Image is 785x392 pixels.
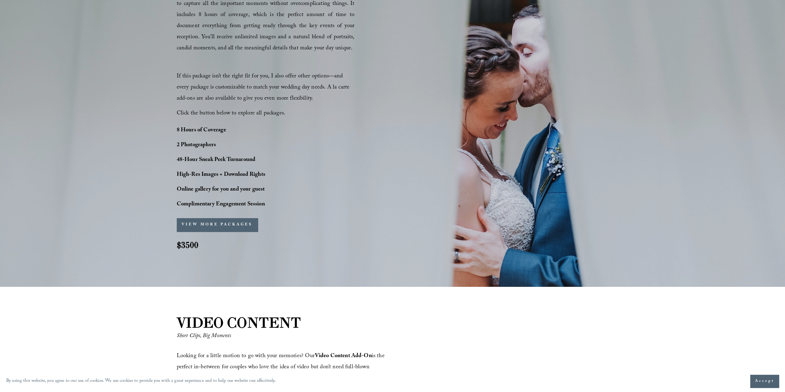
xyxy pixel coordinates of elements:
em: Short Clips, Big Moments [177,332,231,341]
strong: $3500 [177,239,198,250]
strong: Online gallery for you and your guest [177,185,265,195]
strong: Complimentary Engagement Session [177,200,265,209]
span: Click the button below to explore all packages. [177,109,285,118]
button: VIEW MORE PACKAGES [177,218,258,232]
button: Accept [750,375,779,388]
span: Accept [755,378,774,384]
span: If this package isn’t the right fit for you, I also offer other options—and every package is cust... [177,72,351,104]
strong: VIDEO CONTENT [177,314,301,331]
strong: 8 Hours of Coverage [177,126,226,135]
p: By using this website, you agree to our use of cookies. We use cookies to provide you with a grea... [6,377,276,386]
strong: 2 Photographers [177,141,216,150]
strong: High-Res Images + Download Rights [177,170,265,180]
strong: Video Content Add-On [315,352,372,361]
strong: 48-Hour Sneak Peek Turnaround [177,155,256,165]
